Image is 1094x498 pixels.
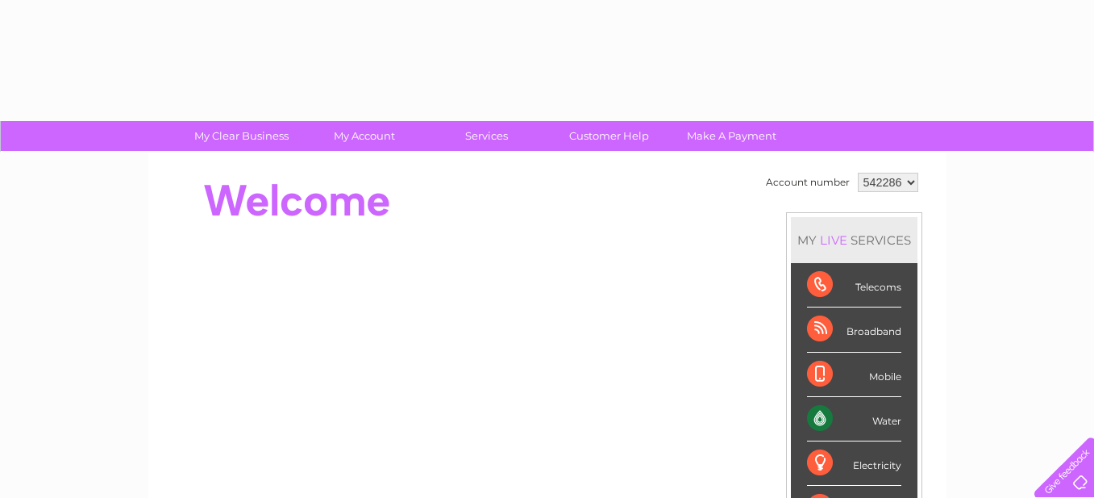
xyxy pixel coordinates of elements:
td: Account number [762,169,854,196]
a: Customer Help [543,121,676,151]
div: Mobile [807,353,901,397]
a: Services [420,121,553,151]
a: Make A Payment [665,121,798,151]
div: Water [807,397,901,442]
div: LIVE [817,232,851,248]
div: Broadband [807,308,901,352]
a: My Account [297,121,431,151]
a: My Clear Business [175,121,308,151]
div: Telecoms [807,263,901,308]
div: MY SERVICES [791,217,917,263]
div: Electricity [807,442,901,486]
